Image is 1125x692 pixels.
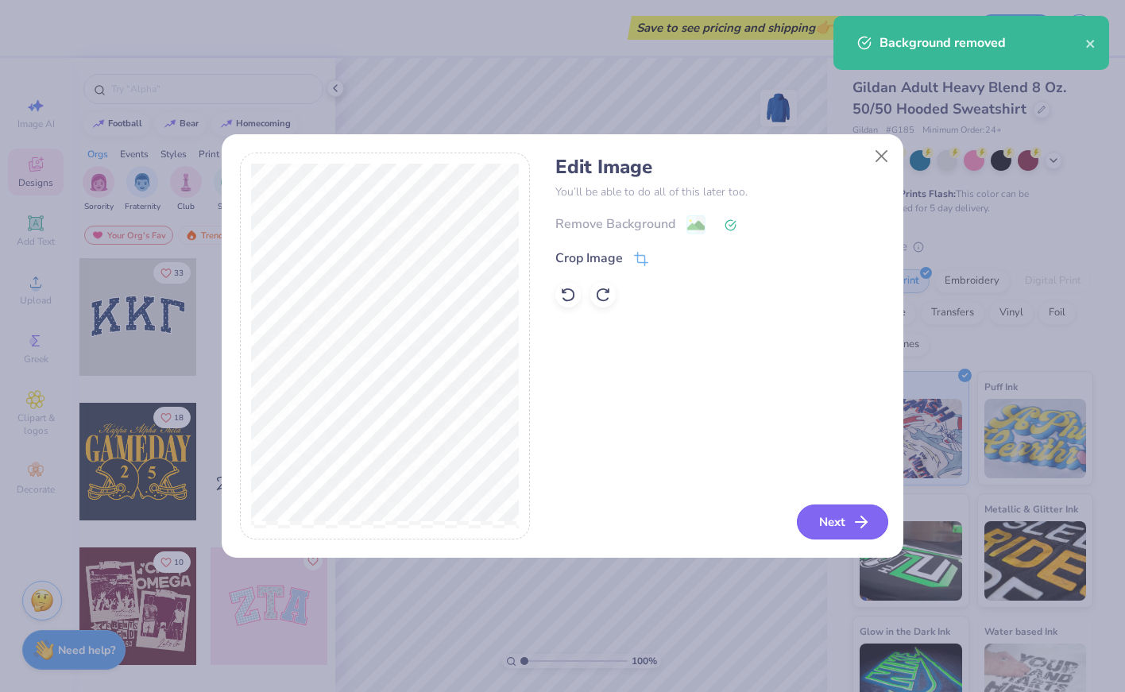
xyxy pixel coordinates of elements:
h4: Edit Image [555,156,885,179]
div: Crop Image [555,249,623,268]
button: Close [867,141,897,172]
div: Background removed [880,33,1085,52]
button: close [1085,33,1096,52]
p: You’ll be able to do all of this later too. [555,184,885,200]
button: Next [797,505,888,539]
